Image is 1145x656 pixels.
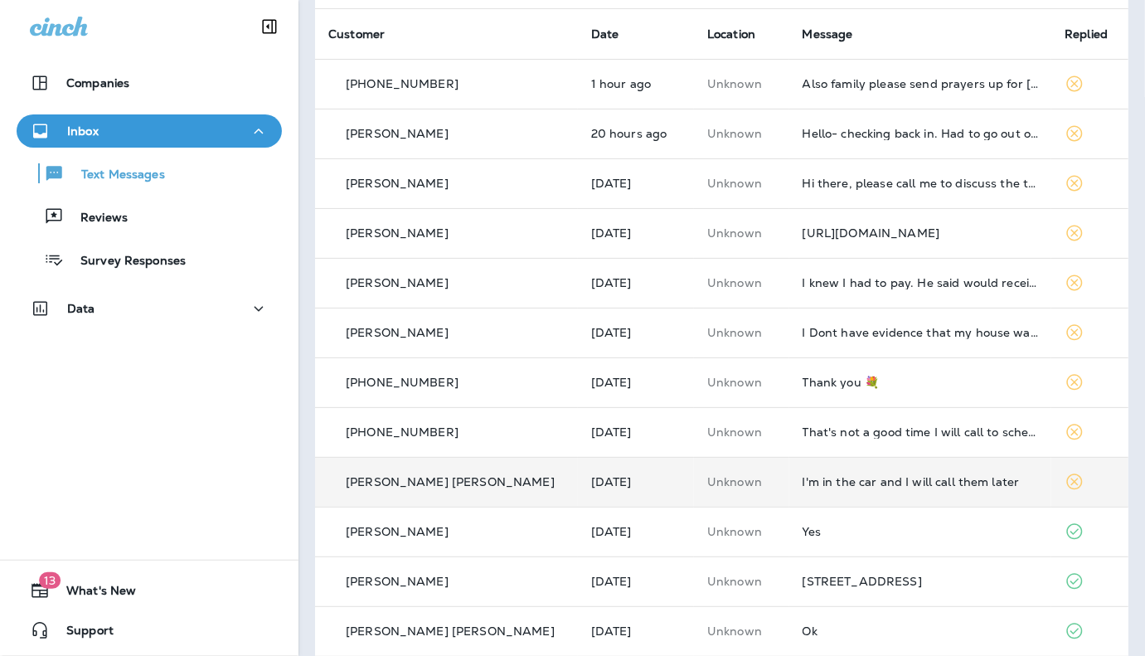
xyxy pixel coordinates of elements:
p: This customer does not have a last location and the phone number they messaged is not assigned to... [707,177,776,190]
button: Data [17,292,282,325]
p: This customer does not have a last location and the phone number they messaged is not assigned to... [707,326,776,339]
p: [PERSON_NAME] [346,127,449,140]
button: Reviews [17,199,282,234]
button: Survey Responses [17,242,282,277]
div: Hello- checking back in. Had to go out of town. Anything still open for this week? [803,127,1039,140]
p: [PERSON_NAME] [346,226,449,240]
div: 7354 Pebble Lake Dr. MECHANICSVILLE VA.23111 [803,575,1039,588]
div: I Dont have evidence that my house was serviced. [803,326,1039,339]
p: [PERSON_NAME] [346,575,449,588]
p: [PERSON_NAME] [346,326,449,339]
button: 13What's New [17,574,282,607]
div: Hi there, please call me to discuss the termite protection plans. Thanks [803,177,1039,190]
p: [PHONE_NUMBER] [346,77,458,90]
p: Sep 12, 2025 01:49 PM [591,575,681,588]
button: Collapse Sidebar [246,10,293,43]
p: Reviews [64,211,128,226]
p: Sep 13, 2025 01:21 PM [591,276,681,289]
p: [PERSON_NAME] [346,525,449,538]
span: 13 [39,572,61,589]
div: Yes [803,525,1039,538]
p: [PHONE_NUMBER] [346,376,458,389]
div: Thank you 💐 [803,376,1039,389]
span: Support [50,624,114,644]
button: Support [17,614,282,647]
p: This customer does not have a last location and the phone number they messaged is not assigned to... [707,127,776,140]
p: [PERSON_NAME] [PERSON_NAME] [346,475,555,488]
p: Text Messages [65,168,165,183]
p: This customer does not have a last location and the phone number they messaged is not assigned to... [707,624,776,638]
p: Sep 12, 2025 12:36 PM [591,624,681,638]
p: This customer does not have a last location and the phone number they messaged is not assigned to... [707,376,776,389]
div: Also family please send prayers up for keys Deborah son he is in the hospital for we all know God... [803,77,1039,90]
p: [PHONE_NUMBER] [346,425,458,439]
span: Customer [328,27,385,41]
p: This customer does not have a last location and the phone number they messaged is not assigned to... [707,575,776,588]
p: Sep 12, 2025 03:05 PM [591,525,681,538]
p: Sep 15, 2025 02:37 PM [591,127,681,140]
p: This customer does not have a last location and the phone number they messaged is not assigned to... [707,276,776,289]
p: Survey Responses [64,254,186,270]
span: Replied [1065,27,1108,41]
p: This customer does not have a last location and the phone number they messaged is not assigned to... [707,77,776,90]
div: That's not a good time I will call to schedule apt time [803,425,1039,439]
p: Sep 12, 2025 11:10 PM [591,376,681,389]
p: Sep 12, 2025 03:05 PM [591,475,681,488]
p: Sep 12, 2025 03:34 PM [591,425,681,439]
p: [PERSON_NAME] [PERSON_NAME] [346,624,555,638]
button: Text Messages [17,156,282,191]
div: I'm in the car and I will call them later [803,475,1039,488]
p: Inbox [67,124,99,138]
p: Sep 13, 2025 10:38 AM [591,326,681,339]
p: [PERSON_NAME] [346,177,449,190]
span: Date [591,27,619,41]
p: Data [67,302,95,315]
div: I knew I had to pay. He said would receive the bill. I see the email. Will pay later today when I... [803,276,1039,289]
p: Sep 15, 2025 09:40 AM [591,177,681,190]
p: Sep 16, 2025 09:16 AM [591,77,681,90]
div: Ok [803,624,1039,638]
p: This customer does not have a last location and the phone number they messaged is not assigned to... [707,425,776,439]
p: This customer does not have a last location and the phone number they messaged is not assigned to... [707,226,776,240]
span: Message [803,27,853,41]
p: Companies [66,76,129,90]
span: Location [707,27,755,41]
button: Companies [17,66,282,100]
p: This customer does not have a last location and the phone number they messaged is not assigned to... [707,525,776,538]
p: This customer does not have a last location and the phone number they messaged is not assigned to... [707,475,776,488]
div: https://wa.me/dl?code=NupEZxYG9F [803,226,1039,240]
p: Sep 14, 2025 03:50 PM [591,226,681,240]
button: Inbox [17,114,282,148]
span: What's New [50,584,136,604]
p: [PERSON_NAME] [346,276,449,289]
